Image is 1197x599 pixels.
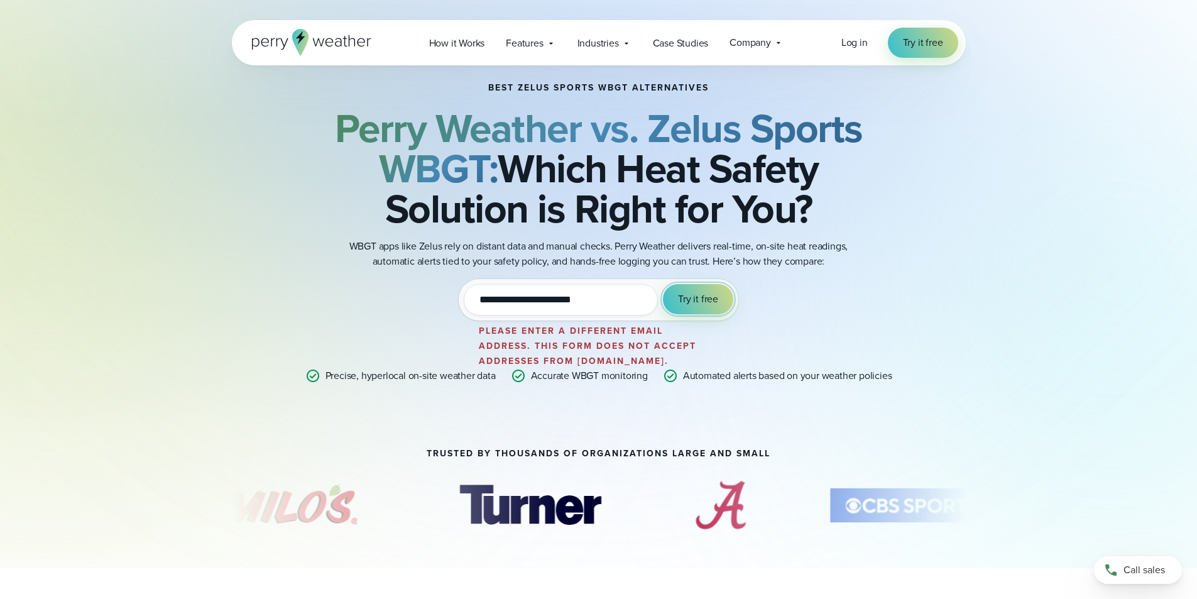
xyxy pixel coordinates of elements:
h2: Trusted by thousands of organizations large and small [427,449,770,459]
a: Case Studies [642,30,719,56]
span: Try it free [678,292,718,307]
p: Precise, hyperlocal on-site weather data [325,368,496,383]
span: Call sales [1123,563,1165,578]
span: How it Works [429,36,485,51]
span: Features [506,36,543,51]
b: Perry Weather vs. Zelus Sports WBGT: [335,99,863,198]
a: Try it free [888,28,958,58]
img: CBS-Sports.svg [823,474,1001,537]
h2: Which Heat Safety Solution is Right for You? [295,108,903,229]
span: Industries [577,36,619,51]
a: Log in [841,35,868,50]
img: University-of-Alabama.svg [679,474,762,537]
div: 3 of 14 [202,474,380,537]
div: 4 of 14 [440,474,619,537]
p: Accurate WBGT monitoring [531,368,648,383]
a: Call sales [1094,556,1182,584]
a: How it Works [418,30,496,56]
h1: BEST ZELUS SPORTS WBGT ALTERNATIVES [488,83,709,93]
button: Try it free [663,284,733,314]
p: Automated alerts based on your weather policies [683,368,892,383]
span: Try it free [903,35,943,50]
p: WBGT apps like Zelus rely on distant data and manual checks. Perry Weather delivers real-time, on... [347,239,850,269]
label: Please enter a different email address. This form does not accept addresses from [DOMAIN_NAME]. [479,324,696,368]
img: Turner-Construction_1.svg [440,474,619,537]
span: Company [730,35,771,50]
img: Milos.svg [202,474,380,537]
div: slideshow [232,474,966,543]
div: 5 of 14 [679,474,762,537]
div: 6 of 14 [823,474,1001,537]
span: Case Studies [653,36,709,51]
